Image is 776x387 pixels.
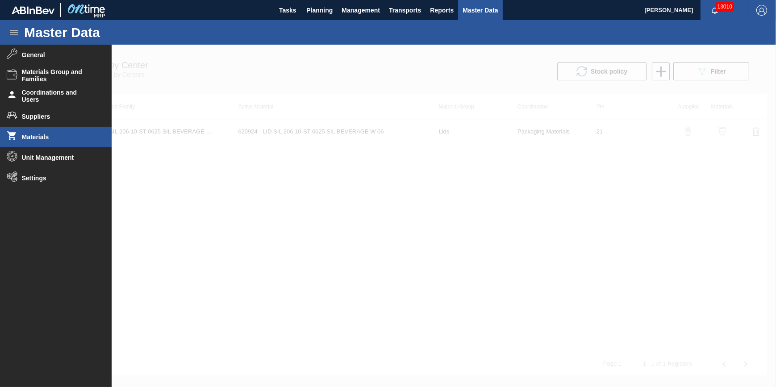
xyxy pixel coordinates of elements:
[12,6,54,14] img: TNhmsLtSVTkK8tSr43FrP2fwEKptu5GPRR3wAAAABJRU5ErkJggg==
[22,133,96,141] span: Materials
[463,5,498,16] span: Master Data
[342,5,380,16] span: Management
[701,4,729,17] button: Notifications
[756,5,767,16] img: Logout
[22,175,96,182] span: Settings
[24,27,183,37] h1: Master Data
[22,113,96,120] span: Suppliers
[389,5,421,16] span: Transports
[430,5,454,16] span: Reports
[306,5,333,16] span: Planning
[22,89,96,103] span: Coordinations and Users
[22,51,96,58] span: General
[22,68,96,83] span: Materials Group and Families
[22,154,96,161] span: Unit Management
[278,5,297,16] span: Tasks
[716,2,734,12] span: 13010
